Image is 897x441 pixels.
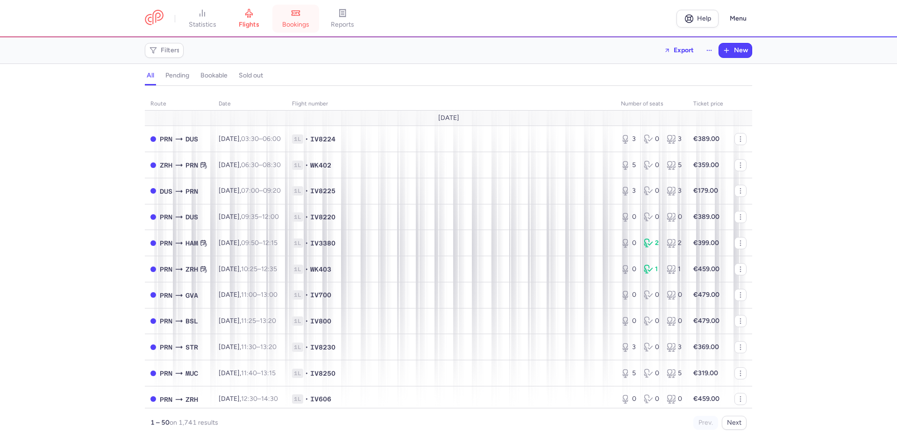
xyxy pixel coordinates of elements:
div: 5 [621,369,636,378]
a: CitizenPlane red outlined logo [145,10,164,27]
th: date [213,97,286,111]
div: 0 [644,161,659,170]
div: 0 [621,265,636,274]
time: 11:40 [241,369,257,377]
strong: 1 – 50 [150,419,170,427]
th: Flight number [286,97,615,111]
span: GVA [185,290,198,301]
span: DUS [185,212,198,222]
div: 0 [621,316,636,326]
strong: €359.00 [693,161,719,169]
time: 12:00 [262,213,279,221]
time: 11:30 [241,343,256,351]
span: – [241,135,281,143]
span: [DATE], [219,395,278,403]
div: 3 [621,343,636,352]
span: – [241,343,277,351]
span: IV8224 [310,134,335,144]
time: 13:20 [260,317,276,325]
button: Filters [145,43,183,57]
div: 5 [667,161,682,170]
span: DUS [160,186,172,196]
div: 3 [667,134,682,144]
div: 0 [667,290,682,300]
span: • [305,394,308,404]
strong: €389.00 [693,213,719,221]
h4: bookable [200,71,228,80]
span: HAM [185,238,198,248]
span: [DATE], [219,161,281,169]
strong: €389.00 [693,135,719,143]
time: 12:30 [241,395,257,403]
span: Help [697,15,711,22]
span: 1L [292,290,303,300]
span: statistics [189,21,216,29]
span: [DATE], [219,317,276,325]
time: 09:50 [241,239,259,247]
span: • [305,161,308,170]
button: New [719,43,752,57]
strong: €459.00 [693,395,719,403]
h4: all [147,71,154,80]
strong: €369.00 [693,343,719,351]
span: [DATE], [219,265,277,273]
time: 13:00 [261,291,278,299]
h4: sold out [239,71,263,80]
span: PRN [160,368,172,378]
span: PRN [160,238,172,248]
span: • [305,238,308,248]
span: WK402 [310,161,331,170]
span: IV8250 [310,369,335,378]
span: PRN [185,160,198,170]
span: • [305,290,308,300]
div: 0 [667,394,682,404]
span: IV800 [310,316,331,326]
span: PRN [160,342,172,352]
span: IV700 [310,290,331,300]
div: 0 [667,212,682,222]
span: PRN [160,316,172,326]
div: 3 [667,186,682,196]
div: 0 [667,316,682,326]
span: MUC [185,368,198,378]
div: 3 [621,186,636,196]
th: route [145,97,213,111]
span: IV3380 [310,238,335,248]
span: 1L [292,212,303,222]
span: [DATE], [219,135,281,143]
div: 1 [644,265,659,274]
span: – [241,369,276,377]
span: [DATE], [219,291,278,299]
div: 3 [667,343,682,352]
time: 12:35 [261,265,277,273]
span: reports [331,21,354,29]
span: – [241,239,278,247]
time: 13:15 [261,369,276,377]
div: 0 [644,290,659,300]
span: 1L [292,343,303,352]
span: BSL [185,316,198,326]
time: 11:25 [241,317,256,325]
th: Ticket price [688,97,729,111]
time: 10:25 [241,265,257,273]
span: • [305,212,308,222]
a: flights [226,8,272,29]
span: 1L [292,186,303,196]
span: • [305,265,308,274]
span: • [305,369,308,378]
time: 14:30 [261,395,278,403]
div: 0 [644,394,659,404]
span: flights [239,21,259,29]
div: 0 [621,212,636,222]
div: 0 [621,394,636,404]
strong: €479.00 [693,317,719,325]
span: ZRH [185,264,198,274]
span: ZRH [160,160,172,170]
strong: €459.00 [693,265,719,273]
span: 1L [292,134,303,144]
div: 2 [667,238,682,248]
time: 08:30 [263,161,281,169]
span: ZRH [185,394,198,405]
span: 1L [292,316,303,326]
span: • [305,343,308,352]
